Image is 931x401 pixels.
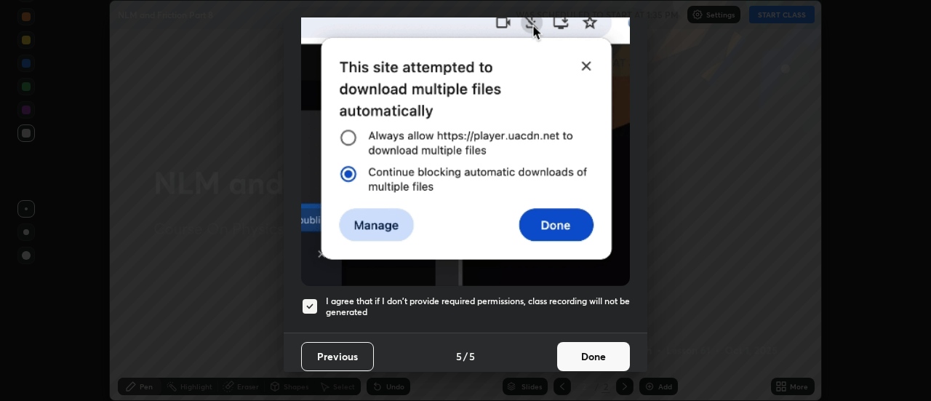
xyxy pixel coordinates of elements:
h5: I agree that if I don't provide required permissions, class recording will not be generated [326,295,630,318]
button: Done [557,342,630,371]
h4: 5 [456,349,462,364]
h4: / [463,349,468,364]
h4: 5 [469,349,475,364]
button: Previous [301,342,374,371]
